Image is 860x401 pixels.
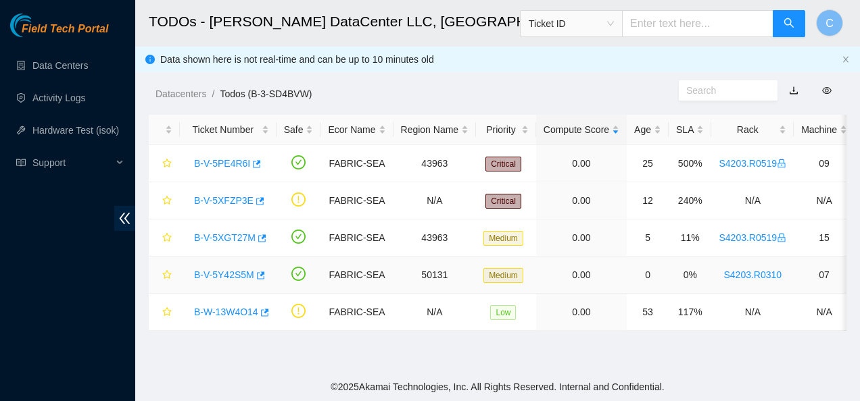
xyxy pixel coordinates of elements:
[627,294,669,331] td: 53
[719,232,786,243] a: S4203.R0519lock
[156,88,206,99] a: Datacenters
[483,268,523,283] span: Medium
[22,23,108,36] span: Field Tech Portal
[536,219,627,257] td: 0.00
[529,14,614,34] span: Ticket ID
[320,219,393,257] td: FABRIC-SEA
[627,145,669,182] td: 25
[627,182,669,219] td: 12
[669,182,711,219] td: 240%
[485,194,521,209] span: Critical
[711,182,794,219] td: N/A
[320,257,393,294] td: FABRIC-SEA
[194,195,254,206] a: B-V-5XFZP3E
[490,305,516,320] span: Low
[291,192,306,207] span: exclamation-circle
[669,219,711,257] td: 11%
[777,233,786,242] span: lock
[794,219,855,257] td: 15
[194,158,250,169] a: B-V-5PE4R6I
[320,294,393,331] td: FABRIC-SEA
[686,83,759,98] input: Search
[291,230,306,244] span: check-circle
[669,257,711,294] td: 0%
[393,219,477,257] td: 43963
[194,306,258,317] a: B-W-13W4O14
[16,158,26,167] span: read
[789,85,798,96] a: download
[719,158,786,169] a: S4203.R0519lock
[711,294,794,331] td: N/A
[156,264,172,286] button: star
[162,270,172,281] span: star
[162,233,172,244] span: star
[842,55,850,64] button: close
[784,18,794,30] span: search
[393,182,477,219] td: N/A
[536,257,627,294] td: 0.00
[135,373,860,401] footer: © 2025 Akamai Technologies, Inc. All Rights Reserved. Internal and Confidential.
[723,269,782,280] a: S4203.R0310
[622,10,773,37] input: Enter text here...
[822,86,832,95] span: eye
[320,182,393,219] td: FABRIC-SEA
[393,294,477,331] td: N/A
[162,196,172,207] span: star
[194,269,254,280] a: B-V-5Y42S5M
[291,155,306,169] span: check-circle
[156,190,172,211] button: star
[627,219,669,257] td: 5
[162,159,172,169] span: star
[393,257,477,294] td: 50131
[10,24,108,42] a: Akamai TechnologiesField Tech Portal
[536,294,627,331] td: 0.00
[320,145,393,182] td: FABRIC-SEA
[536,182,627,219] td: 0.00
[779,80,809,101] button: download
[794,294,855,331] td: N/A
[291,267,306,281] span: check-circle
[194,232,256,243] a: B-V-5XGT27M
[777,159,786,168] span: lock
[393,145,477,182] td: 43963
[156,227,172,248] button: star
[156,301,172,323] button: star
[10,14,68,37] img: Akamai Technologies
[826,15,834,32] span: C
[220,88,312,99] a: Todos (B-3-SD4BVW)
[669,294,711,331] td: 117%
[485,157,521,171] span: Critical
[794,182,855,219] td: N/A
[536,145,627,182] td: 0.00
[156,153,172,174] button: star
[212,88,214,99] span: /
[816,9,843,36] button: C
[114,206,135,231] span: double-left
[794,257,855,294] td: 07
[627,257,669,294] td: 0
[291,304,306,318] span: exclamation-circle
[794,145,855,182] td: 09
[32,92,86,103] a: Activity Logs
[32,60,88,71] a: Data Centers
[483,231,523,246] span: Medium
[32,149,112,176] span: Support
[32,125,119,136] a: Hardware Test (isok)
[773,10,805,37] button: search
[162,307,172,318] span: star
[669,145,711,182] td: 500%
